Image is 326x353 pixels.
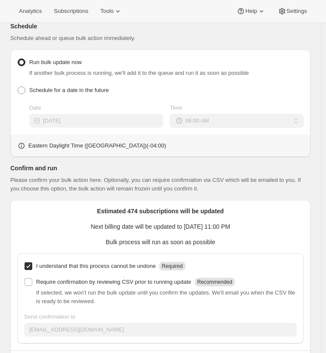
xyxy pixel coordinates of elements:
span: Recommended [197,279,232,285]
p: Please confirm your bulk action here. Optionally, you can require confirmation via CSV which will... [10,176,311,193]
button: Subscriptions [49,5,93,17]
span: Required [162,263,183,269]
p: Schedule [10,22,311,31]
button: Analytics [14,5,47,17]
span: Tools [100,8,114,15]
button: Help [231,5,271,17]
span: Schedule for a date in the future [29,87,109,93]
span: Analytics [19,8,42,15]
span: Subscriptions [54,8,88,15]
p: Confirm and run [10,164,311,172]
p: Bulk process will run as soon as possible [17,238,304,246]
span: Time [170,104,182,111]
p: Schedule ahead or queue bulk action immediately. [10,34,311,43]
span: Settings [286,8,307,15]
p: Require confirmation by reviewing CSV prior to running update [36,278,191,286]
p: Next billing date will be updated to [DATE] 11:00 PM [17,222,304,231]
span: Run bulk update now [29,59,82,65]
span: Help [245,8,257,15]
span: Send confirmation to [24,313,75,320]
button: Tools [95,5,127,17]
span: If another bulk process is running, we'll add it to the queue and run it as soon as possible [29,70,249,76]
p: Estimated 474 subscriptions will be updated [17,207,304,215]
span: Date [29,104,41,111]
p: Eastern Daylight Time ([GEOGRAPHIC_DATA]) ( -04 : 00 ) [28,141,166,150]
button: Settings [273,5,312,17]
p: I understand that this process cannot be undone [36,262,156,270]
span: If selected, we won't run the bulk update until you confirm the updates. We'll email you when the... [36,289,295,304]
